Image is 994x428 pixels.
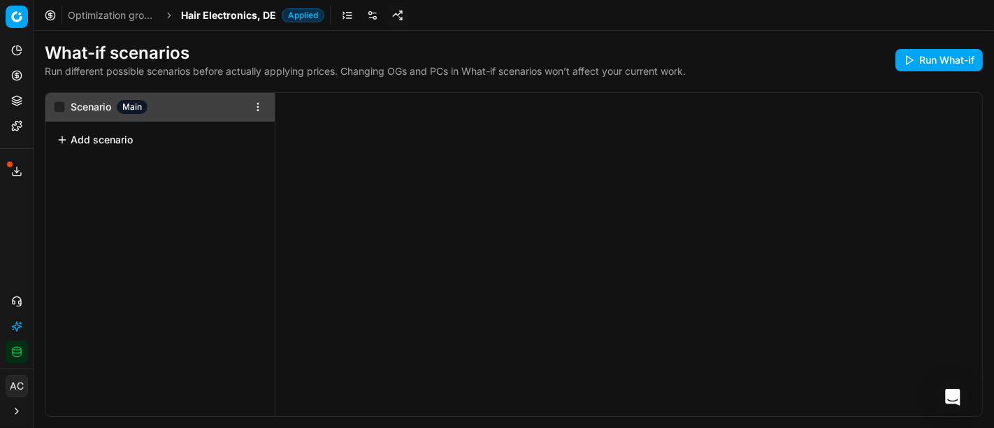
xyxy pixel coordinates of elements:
h1: What-if scenarios [45,42,686,64]
div: Open Intercom Messenger [936,380,970,414]
nav: breadcrumb [68,8,324,22]
div: Scenario [71,100,244,114]
span: Hair Electronics, DE [181,8,276,22]
p: Run different possible scenarios before actually applying prices. Changing OGs and PCs in What-if... [45,64,686,78]
span: Main [117,100,147,114]
span: AC [6,376,27,397]
button: AC [6,375,28,397]
button: Run What-if [895,49,983,71]
a: Optimization groups [68,8,157,22]
button: Add scenario [57,133,133,147]
span: Hair Electronics, DEApplied [181,8,324,22]
span: Applied [282,8,324,22]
